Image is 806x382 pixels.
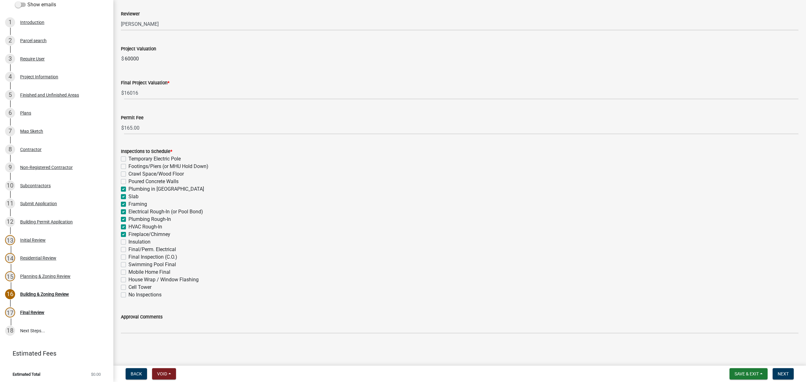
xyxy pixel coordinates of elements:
div: 17 [5,307,15,317]
div: Parcel search [20,38,47,43]
div: Map Sketch [20,129,43,133]
div: Building & Zoning Review [20,292,69,296]
button: Back [126,368,147,379]
div: 13 [5,235,15,245]
div: 7 [5,126,15,136]
a: Estimated Fees [5,347,103,360]
div: 6 [5,108,15,118]
div: 4 [5,72,15,82]
label: No Inspections [128,291,162,299]
div: 1 [5,17,15,27]
div: Finished and Unfinished Areas [20,93,79,97]
label: HVAC Rough-In [128,223,162,231]
span: Void [157,371,167,376]
label: Electrical Rough-In (or Pool Bond) [128,208,203,216]
label: Reviewer [121,12,140,16]
label: Inspections to Schedule [121,149,172,154]
label: Project Valuation [121,47,156,51]
label: Permit Fee [121,116,144,120]
label: Final Inspection (C.O.) [128,253,177,261]
button: Save & Exit [729,368,768,379]
label: Approval Comments [121,315,162,319]
div: 12 [5,217,15,227]
span: Save & Exit [735,371,759,376]
label: Cell Tower [128,284,151,291]
div: 15 [5,271,15,281]
div: Plans [20,111,31,115]
div: 3 [5,54,15,64]
label: Footings/Piers (or MHU Hold Down) [128,163,208,170]
div: Project Information [20,75,58,79]
label: Swimming Pool Final [128,261,176,268]
label: Show emails [15,1,56,8]
span: $ [121,53,124,65]
label: Final/Perm. Electrical [128,246,176,253]
div: Non-Registered Contractor [20,165,73,170]
label: House Wrap / Window Flashing [128,276,199,284]
label: Mobile Home Final [128,268,170,276]
label: Poured Concrete Walls [128,178,179,185]
label: Final Project Valuation [121,81,169,85]
label: Plumbing Rough-In [128,216,171,223]
div: 8 [5,144,15,154]
span: Next [778,371,789,376]
label: Framing [128,200,147,208]
label: Slab [128,193,139,200]
div: 10 [5,181,15,191]
div: 18 [5,326,15,336]
div: 9 [5,162,15,172]
div: 16 [5,289,15,299]
div: Introduction [20,20,44,25]
div: Final Review [20,310,44,315]
div: Building Permit Application [20,220,73,224]
label: Temporary Electric Pole [128,155,181,163]
div: 14 [5,253,15,263]
div: 11 [5,199,15,209]
div: Initial Review [20,238,46,242]
div: 5 [5,90,15,100]
span: $0.00 [91,372,101,376]
span: $ [121,121,124,134]
div: Planning & Zoning Review [20,274,71,278]
div: Subcontractors [20,183,51,188]
label: Crawl Space/Wood Floor [128,170,184,178]
label: Insulation [128,238,150,246]
div: Contractor [20,147,42,152]
span: Estimated Total [13,372,40,376]
label: Plumbing in [GEOGRAPHIC_DATA] [128,185,204,193]
div: Submit Application [20,201,57,206]
button: Void [152,368,176,379]
div: Require User [20,57,45,61]
span: Back [131,371,142,376]
span: $ [121,87,124,99]
div: Residential Review [20,256,56,260]
div: 2 [5,36,15,46]
button: Next [773,368,794,379]
label: Fireplace/Chimney [128,231,170,238]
